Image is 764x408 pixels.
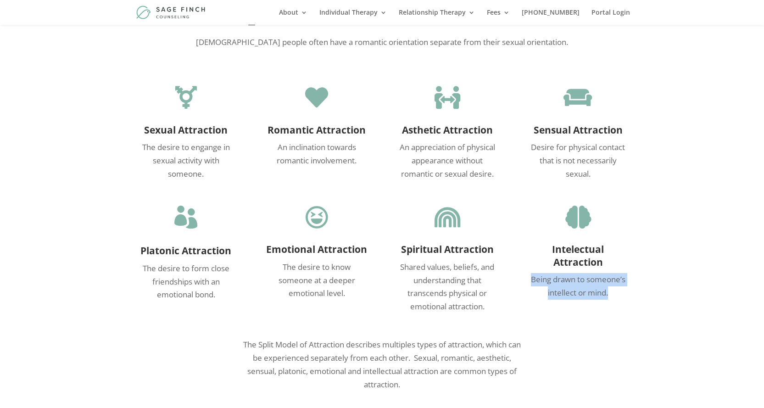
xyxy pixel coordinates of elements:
p: [DEMOGRAPHIC_DATA] people often have a romantic orientation separate from their sexual orientation. [134,36,630,49]
a: Fees [487,9,510,25]
a: [PHONE_NUMBER] [522,9,580,25]
h3: Sexual Attraction [134,124,238,141]
h3: Romantic Attraction [265,124,368,141]
p: The desire to engange in sexual activity with someone. [134,141,238,181]
h3: Asthetic Attraction [396,124,499,141]
span:  [435,206,460,229]
p: An appreciation of physical appearance without romantic or sexual desire. [396,141,499,181]
a: Relationship Therapy [399,9,475,25]
p: The desire to know someone at a deeper emotional level. [265,261,368,301]
h3: Platonic Attraction [134,245,238,262]
h3: Emotional Attraction [265,243,368,260]
h3: Intelectual Attraction [526,243,630,273]
p: An inclination towards romantic involvement. [265,141,368,168]
a: Individual Therapy [319,9,387,25]
h3: Spiritual Attraction [396,243,499,260]
span:  [306,206,328,229]
span:  [175,86,197,109]
p: Shared values, beliefs, and understanding that transcends physical or emotional attraction. [396,261,499,314]
a: About [279,9,307,25]
h3: Sensual Attraction [526,124,630,141]
p: The desire to form close friendships with an emotional bond. [134,262,238,302]
p: Being drawn to someone’s intellect or mind. [526,273,630,300]
span:  [563,86,592,109]
a: Portal Login [591,9,630,25]
span:  [435,86,460,109]
span:  [565,206,591,229]
p: The Split Model of Attraction describes multiples types of attraction, which can be experienced s... [239,338,525,391]
span:  [174,206,197,229]
img: Sage Finch Counseling | LGBTQ+ Therapy in Plano [136,6,206,19]
span:  [305,86,328,109]
p: Desire for physical contact that is not necessarily sexual. [526,141,630,181]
